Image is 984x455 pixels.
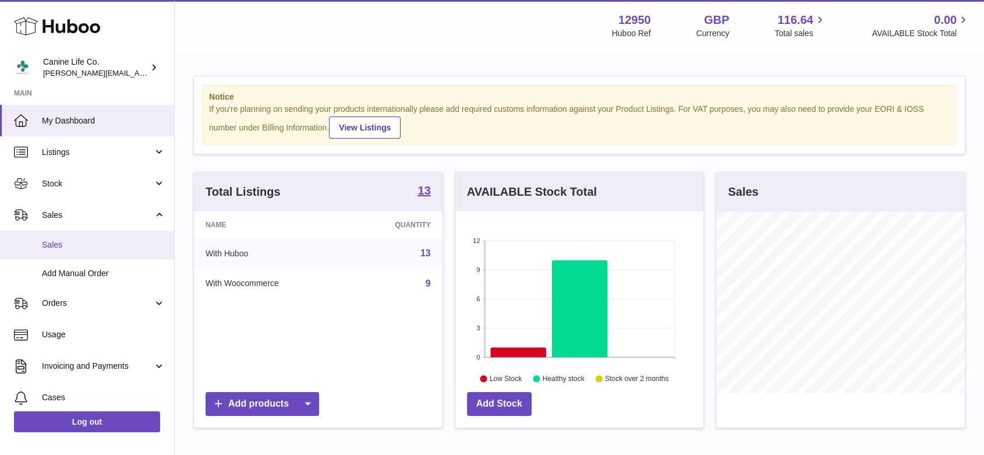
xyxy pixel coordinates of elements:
a: Add products [206,392,319,416]
div: Canine Life Co. [43,57,148,79]
text: Healthy stock [543,375,585,383]
span: Orders [42,298,153,309]
span: [PERSON_NAME][EMAIL_ADDRESS][DOMAIN_NAME] [43,68,233,77]
span: Invoicing and Payments [42,361,153,372]
th: Quantity [348,211,443,238]
span: Add Manual Order [42,268,165,279]
div: If you're planning on sending your products internationally please add required customs informati... [209,104,950,139]
a: 13 [420,248,431,258]
td: With Woocommerce [194,269,348,299]
text: 12 [473,237,480,244]
h3: AVAILABLE Stock Total [467,184,597,200]
text: 9 [476,266,480,273]
text: Low Stock [490,375,522,383]
a: 116.64 Total sales [774,12,826,39]
strong: 12950 [618,12,651,28]
a: 13 [417,185,430,199]
span: AVAILABLE Stock Total [872,28,970,39]
h3: Sales [728,184,758,200]
text: 3 [476,325,480,331]
h3: Total Listings [206,184,281,200]
span: Usage [42,329,165,340]
text: 0 [476,354,480,361]
a: 0.00 AVAILABLE Stock Total [872,12,970,39]
div: Currency [696,28,730,39]
a: Log out [14,411,160,432]
span: Sales [42,239,165,251]
a: 9 [426,278,431,288]
th: Name [194,211,348,238]
span: Cases [42,392,165,403]
strong: Notice [209,91,950,103]
a: View Listings [329,117,401,139]
img: kevin@clsgltd.co.uk [14,59,31,76]
span: 116.64 [777,12,813,28]
a: Add Stock [467,392,532,416]
span: Stock [42,178,153,189]
span: 0.00 [934,12,957,28]
span: Listings [42,147,153,158]
strong: GBP [704,12,729,28]
span: My Dashboard [42,115,165,126]
span: Sales [42,210,153,221]
div: Huboo Ref [612,28,651,39]
span: Total sales [774,28,826,39]
td: With Huboo [194,238,348,269]
text: Stock over 2 months [605,375,668,383]
text: 6 [476,295,480,302]
strong: 13 [417,185,430,196]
